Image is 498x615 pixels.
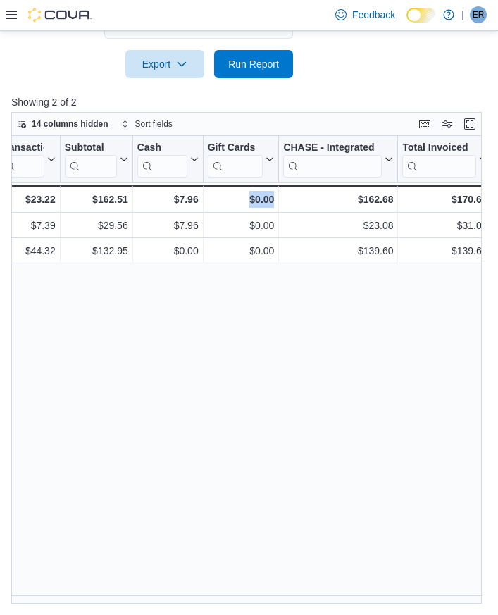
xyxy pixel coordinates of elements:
span: 14 columns hidden [32,118,108,130]
span: Run Report [228,57,279,71]
div: $0.00 [208,242,275,259]
button: Keyboard shortcuts [416,116,433,132]
div: Total Invoiced [402,141,475,154]
button: Cash [137,141,199,177]
button: Run Report [214,50,293,78]
div: $0.00 [208,191,275,208]
div: Subtotal [65,141,117,177]
button: Enter fullscreen [461,116,478,132]
div: $7.96 [137,217,199,234]
div: $139.60 [283,242,393,259]
span: ER [473,6,485,23]
a: Feedback [330,1,401,29]
div: Total Invoiced [402,141,475,177]
p: Showing 2 of 2 [11,95,487,109]
span: Export [134,50,196,78]
div: Subtotal [65,141,117,154]
button: Subtotal [65,141,128,177]
div: $170.64 [402,191,487,208]
div: Cash [137,141,187,177]
span: Feedback [352,8,395,22]
button: Export [125,50,204,78]
div: Cash [137,141,187,154]
p: | [461,6,464,23]
div: $162.68 [283,191,393,208]
div: Emily Rhese [470,6,487,23]
div: $7.96 [137,191,199,208]
div: $0.00 [208,217,275,234]
div: $162.51 [65,191,128,208]
div: CHASE - Integrated [283,141,382,177]
div: $0.00 [137,242,199,259]
div: $31.04 [403,217,487,234]
div: $23.08 [283,217,393,234]
div: $132.95 [65,242,128,259]
div: Gift Cards [208,141,263,154]
input: Dark Mode [406,8,436,23]
img: Cova [28,8,92,22]
span: Sort fields [135,118,173,130]
button: CHASE - Integrated [283,141,393,177]
button: Sort fields [116,116,178,132]
div: Gift Card Sales [208,141,263,177]
button: 14 columns hidden [12,116,114,132]
button: Gift Cards [208,141,275,177]
div: $139.60 [403,242,487,259]
button: Display options [439,116,456,132]
button: Total Invoiced [402,141,487,177]
div: CHASE - Integrated [283,141,382,154]
div: $29.56 [65,217,128,234]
